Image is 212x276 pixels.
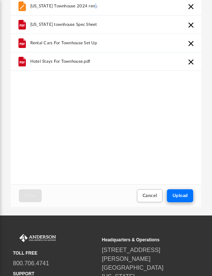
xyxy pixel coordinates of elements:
[30,59,90,64] span: Hotel Stays For Townhouse.pdf
[30,4,112,8] span: [US_STATE] Townhouse 2024 rental.pages
[167,189,194,202] button: Upload
[102,237,186,243] small: Headquarters & Operations
[137,189,163,202] button: Cancel
[19,189,42,202] button: Close
[13,260,49,266] a: 800.706.4741
[30,41,104,45] span: Rental Cars For Townhouse Set Up.pdf
[30,22,127,27] span: [US_STATE] townhouse Spec Sheet W Square Footage Layout.pdf
[13,250,97,256] small: TOLL FREE
[172,193,188,198] span: Upload
[187,58,195,66] button: Cancel this upload
[143,193,157,198] span: Cancel
[187,21,195,30] button: Cancel this upload
[24,193,36,198] span: Close
[102,247,160,262] a: [STREET_ADDRESS][PERSON_NAME]
[187,39,195,48] button: Cancel this upload
[13,234,57,242] img: Anderson Advisors Platinum Portal
[187,2,195,11] button: Cancel this upload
